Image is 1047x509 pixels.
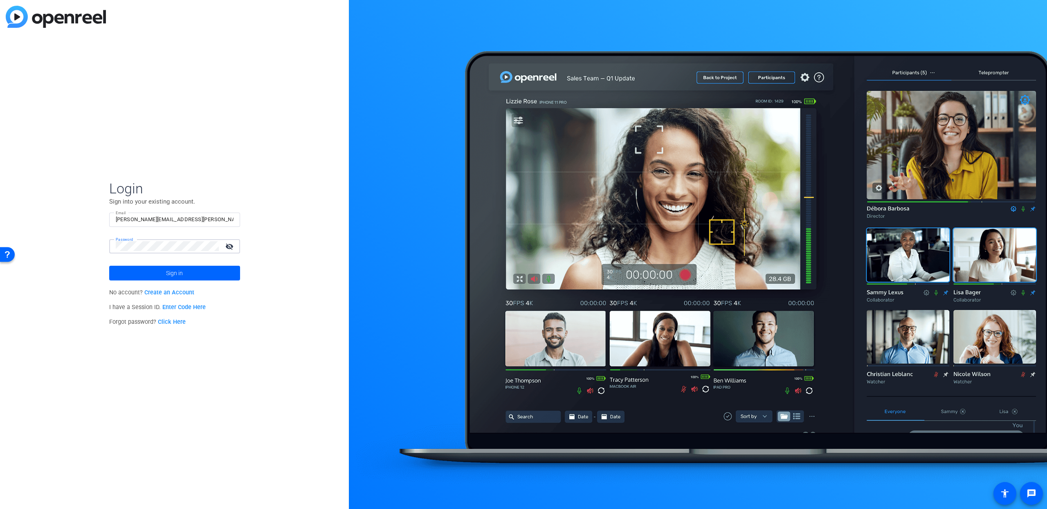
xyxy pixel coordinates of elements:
[166,263,183,283] span: Sign in
[109,197,240,206] p: Sign into your existing account.
[109,318,186,325] span: Forgot password?
[220,240,240,252] mat-icon: visibility_off
[144,289,194,296] a: Create an Account
[109,180,240,197] span: Login
[1000,489,1010,498] mat-icon: accessibility
[109,289,195,296] span: No account?
[116,237,133,242] mat-label: Password
[158,318,186,325] a: Click Here
[116,215,234,224] input: Enter Email Address
[6,6,106,28] img: blue-gradient.svg
[109,266,240,280] button: Sign in
[109,304,206,311] span: I have a Session ID.
[116,211,126,215] mat-label: Email
[162,304,206,311] a: Enter Code Here
[1027,489,1036,498] mat-icon: message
